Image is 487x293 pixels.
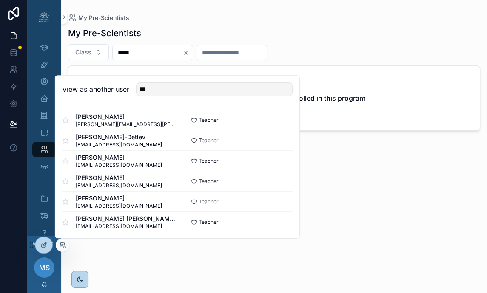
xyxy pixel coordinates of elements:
span: Teacher [199,219,219,225]
span: [EMAIL_ADDRESS][DOMAIN_NAME] [76,203,162,209]
button: Select Button [68,44,109,60]
span: My Pre-Scientists [78,14,129,22]
span: Class [75,48,91,56]
h1: My Pre-Scientists [68,27,141,39]
span: [EMAIL_ADDRESS][DOMAIN_NAME] [76,162,162,169]
button: Clear [182,49,193,56]
span: [EMAIL_ADDRESS][DOMAIN_NAME] [76,182,162,189]
span: [PERSON_NAME] [76,113,177,121]
span: [PERSON_NAME] [76,174,162,182]
h2: View as another user [62,84,129,94]
span: Teacher [199,198,219,205]
a: My Pre-Scientists [68,14,129,22]
div: scrollable content [27,34,61,236]
span: [PERSON_NAME] [PERSON_NAME] May [76,214,177,223]
span: [EMAIL_ADDRESS][DOMAIN_NAME] [76,141,162,148]
span: [PERSON_NAME][EMAIL_ADDRESS][PERSON_NAME][DOMAIN_NAME] [76,121,177,128]
span: [PERSON_NAME]-Detlev [76,133,162,141]
span: Teacher [199,178,219,185]
span: [EMAIL_ADDRESS][DOMAIN_NAME] [76,223,177,230]
img: App logo [37,10,51,24]
span: Teacher [199,137,219,144]
span: MS [39,262,50,273]
span: Teacher [199,117,219,124]
span: [PERSON_NAME] [76,153,162,162]
span: Teacher [199,158,219,164]
span: [PERSON_NAME] [76,194,162,203]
